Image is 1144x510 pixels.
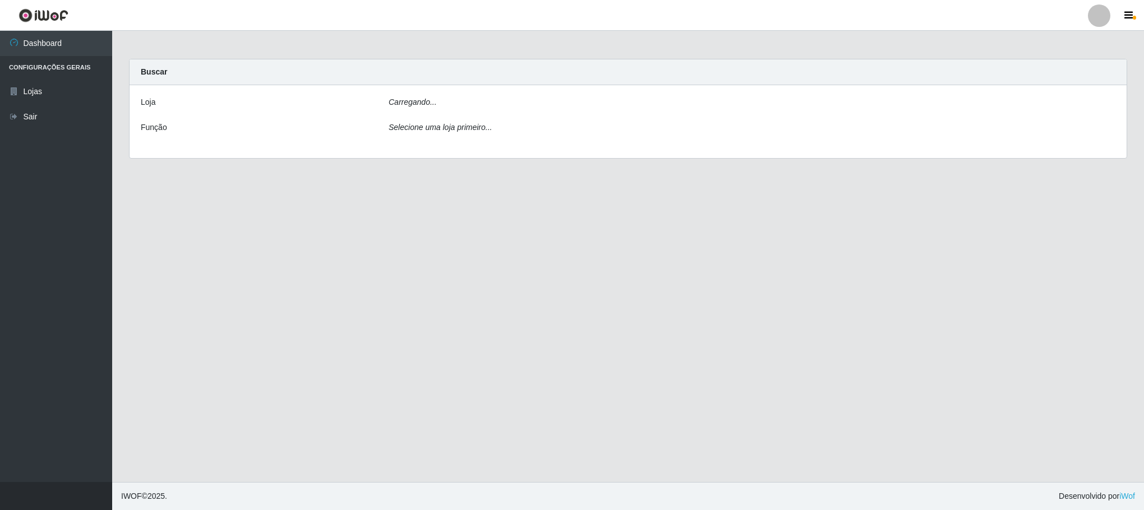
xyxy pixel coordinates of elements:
[389,123,492,132] i: Selecione uma loja primeiro...
[121,490,167,502] span: © 2025 .
[389,98,437,106] i: Carregando...
[141,122,167,133] label: Função
[121,492,142,500] span: IWOF
[1119,492,1135,500] a: iWof
[141,96,155,108] label: Loja
[1059,490,1135,502] span: Desenvolvido por
[19,8,68,22] img: CoreUI Logo
[141,67,167,76] strong: Buscar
